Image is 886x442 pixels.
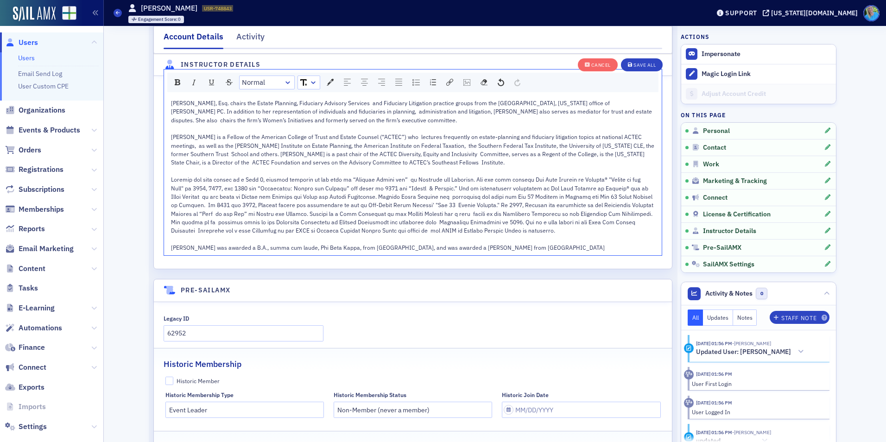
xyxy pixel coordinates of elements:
div: Engagement Score: 0 [128,16,184,23]
span: Registrations [19,164,63,175]
a: Finance [5,342,45,353]
a: User Custom CPE [18,82,69,90]
span: Pre-SailAMX [703,244,741,252]
button: Updates [703,309,733,326]
a: E-Learning [5,303,55,313]
span: Orders [19,145,41,155]
span: Imports [19,402,46,412]
div: Account Details [164,31,223,49]
span: Exports [19,382,44,392]
a: Events & Products [5,125,80,135]
h4: Instructor Details [181,60,260,69]
span: Finance [19,342,45,353]
span: Cynthia Lamar-Hart [732,429,771,436]
div: User First Login [692,379,823,388]
div: rdw-wrapper [164,69,662,256]
button: Magic Login Link [681,64,836,84]
a: Settings [5,422,47,432]
h4: Actions [681,32,709,41]
a: Exports [5,382,44,392]
div: Activity [684,370,694,379]
button: [US_STATE][DOMAIN_NAME] [763,10,861,16]
div: Bold [171,76,184,88]
span: USR-748843 [204,5,232,12]
a: Font Size [298,76,320,89]
a: Block Type [240,76,294,89]
div: Strikethrough [222,76,236,88]
div: rdw-link-control [441,76,458,89]
div: Support [725,9,757,17]
a: Email Marketing [5,244,74,254]
div: Save All [633,63,656,68]
div: Cancel [591,63,611,68]
div: rdw-dropdown [297,76,320,89]
span: Marketing & Tracking [703,177,767,185]
span: Organizations [19,105,65,115]
div: Unordered [409,76,423,89]
span: Personal [703,127,730,135]
a: Tasks [5,283,38,293]
span: [PERSON_NAME] is a Fellow of the American College of Trust and Estate Counsel (“ACTEC”) who lectu... [171,133,656,166]
a: Adjust Account Credit [681,84,836,104]
a: Email Send Log [18,69,62,78]
input: MM/DD/YYYY [502,402,660,418]
div: rdw-history-control [493,76,525,89]
time: 5/12/2025 01:56 PM [696,340,732,347]
span: SailAMX Settings [703,260,754,269]
div: Update [684,432,694,442]
div: 0 [138,17,181,22]
div: Historic Member [177,377,220,385]
span: Settings [19,422,47,432]
a: Users [18,54,35,62]
div: Ordered [427,76,439,88]
button: Staff Note [770,311,829,324]
button: Impersonate [702,50,740,58]
span: Content [19,264,45,274]
span: Activity & Notes [705,289,753,298]
div: Image [460,76,474,89]
div: [US_STATE][DOMAIN_NAME] [771,9,858,17]
div: rdw-remove-control [475,76,493,89]
a: Reports [5,224,45,234]
span: [PERSON_NAME], Esq. chairs the Estate Planning, Fiduciary Advisory Services and Fiduciary Litigat... [171,99,653,124]
a: Registrations [5,164,63,175]
a: Memberships [5,204,64,215]
div: Undo [494,76,507,89]
h4: On this page [681,111,836,119]
h2: Historic Membership [164,358,241,370]
div: rdw-textalign-control [339,76,407,89]
div: Left [341,76,354,89]
div: Staff Note [781,316,816,321]
div: Justify [392,76,405,89]
span: 0 [756,288,767,299]
button: Updated User: [PERSON_NAME] [696,347,807,357]
h1: [PERSON_NAME] [141,3,197,13]
div: User Logged In [692,408,823,416]
span: Connect [703,194,728,202]
span: Users [19,38,38,48]
span: Engagement Score : [138,16,178,22]
div: Remove [477,76,491,89]
span: Work [703,160,719,169]
span: Subscriptions [19,184,64,195]
span: Connect [19,362,46,373]
h5: Updated User: [PERSON_NAME] [696,348,791,356]
img: SailAMX [13,6,56,21]
time: 5/12/2025 01:56 PM [696,399,732,406]
span: E-Learning [19,303,55,313]
span: Events & Products [19,125,80,135]
div: rdw-dropdown [239,76,295,89]
span: Contact [703,144,726,152]
a: Organizations [5,105,65,115]
div: rdw-inline-control [170,76,238,89]
div: Underline [205,76,219,89]
span: Reports [19,224,45,234]
div: Legacy ID [164,315,189,322]
div: Historic Join Date [502,391,549,398]
div: Activity [236,31,265,48]
div: Center [358,76,371,89]
span: Cynthia Lamar-Hart [732,340,771,347]
a: Automations [5,323,62,333]
div: Activity [684,343,694,353]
